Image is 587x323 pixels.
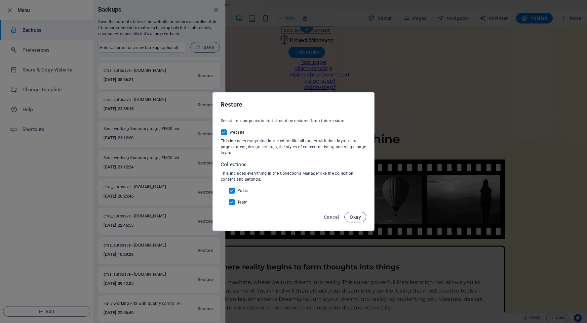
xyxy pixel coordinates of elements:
[324,214,339,220] span: Cancel
[221,139,366,155] span: This includes everything in the editor like all pages with their layout and page content, design ...
[321,212,342,222] button: Cancel
[221,101,366,109] h2: Restore
[344,212,366,222] button: Okay
[221,118,344,123] span: Select the components that should be restored from this version:
[229,130,245,135] span: Website
[221,171,353,182] span: This includes everything in the Collections Manager like the collection content and settings.
[350,214,361,220] span: Okay
[237,188,248,193] span: Posts
[221,161,366,168] p: Collections
[237,200,248,205] span: Team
